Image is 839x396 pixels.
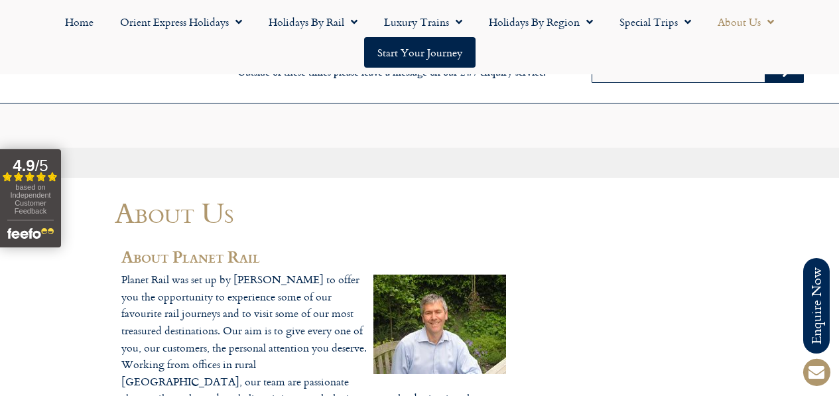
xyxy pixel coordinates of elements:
[476,7,606,37] a: Holidays by Region
[121,247,506,265] h2: About Planet Rail
[52,7,107,37] a: Home
[364,37,476,68] a: Start your Journey
[606,7,704,37] a: Special Trips
[373,275,506,374] img: guy-saunders
[704,7,787,37] a: About Us
[7,7,832,68] nav: Menu
[371,7,476,37] a: Luxury Trains
[115,197,513,228] h1: About Us
[227,54,556,78] h6: [DATE] to [DATE] 9am – 5pm Outside of these times please leave a message on our 24/7 enquiry serv...
[107,7,255,37] a: Orient Express Holidays
[255,7,371,37] a: Holidays by Rail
